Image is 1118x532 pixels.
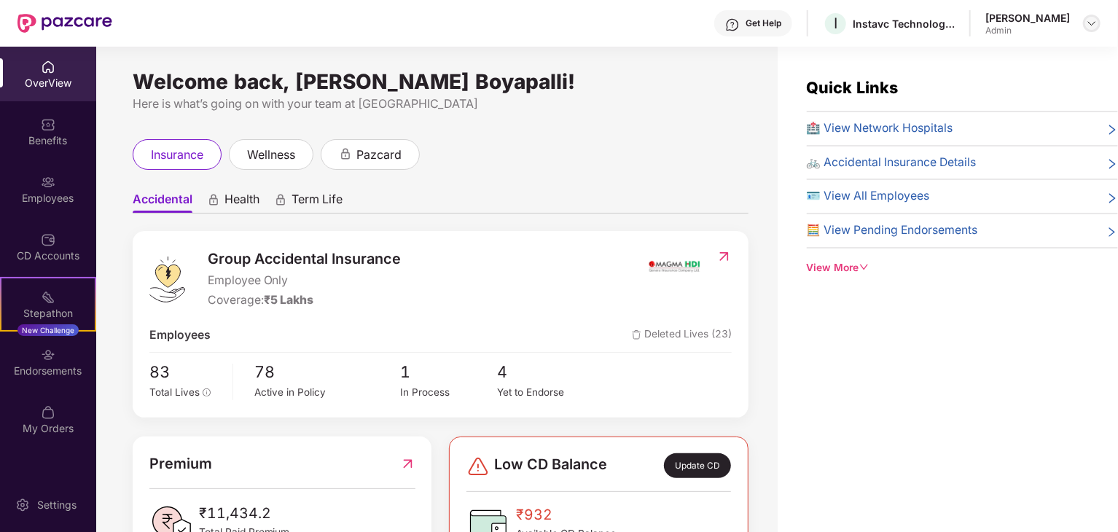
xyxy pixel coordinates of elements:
span: ₹5 Lakhs [264,293,314,307]
span: insurance [151,146,203,164]
img: svg+xml;base64,PHN2ZyBpZD0iRGFuZ2VyLTMyeDMyIiB4bWxucz0iaHR0cDovL3d3dy53My5vcmcvMjAwMC9zdmciIHdpZH... [466,455,490,478]
div: Admin [985,25,1070,36]
img: logo [149,257,185,302]
span: info-circle [203,388,211,397]
span: 🚲 Accidental Insurance Details [807,154,977,172]
img: svg+xml;base64,PHN2ZyBpZD0iSG9tZSIgeG1sbnM9Imh0dHA6Ly93d3cudzMub3JnLzIwMDAvc3ZnIiB3aWR0aD0iMjAiIG... [41,60,55,74]
div: Active in Policy [255,385,401,400]
div: Update CD [664,453,731,478]
span: Employees [149,326,211,345]
span: Low CD Balance [494,453,607,478]
span: ₹11,434.2 [199,502,290,525]
img: svg+xml;base64,PHN2ZyBpZD0iRW5kb3JzZW1lbnRzIiB4bWxucz0iaHR0cDovL3d3dy53My5vcmcvMjAwMC9zdmciIHdpZH... [41,348,55,362]
div: In Process [400,385,497,400]
img: deleteIcon [632,330,641,340]
img: svg+xml;base64,PHN2ZyBpZD0iU2V0dGluZy0yMHgyMCIgeG1sbnM9Imh0dHA6Ly93d3cudzMub3JnLzIwMDAvc3ZnIiB3aW... [15,498,30,512]
img: svg+xml;base64,PHN2ZyBpZD0iSGVscC0zMngzMiIgeG1sbnM9Imh0dHA6Ly93d3cudzMub3JnLzIwMDAvc3ZnIiB3aWR0aD... [725,17,740,32]
span: Group Accidental Insurance [208,248,402,270]
div: Welcome back, [PERSON_NAME] Boyapalli! [133,76,748,87]
span: right [1106,190,1118,206]
span: ₹932 [516,504,616,526]
div: Coverage: [208,292,402,310]
span: Total Lives [149,386,200,398]
div: Yet to Endorse [498,385,595,400]
span: 78 [255,360,401,385]
div: animation [339,147,352,160]
span: Health [224,192,259,213]
img: RedirectIcon [400,453,415,475]
img: svg+xml;base64,PHN2ZyBpZD0iQmVuZWZpdHMiIHhtbG5zPSJodHRwOi8vd3d3LnczLm9yZy8yMDAwL3N2ZyIgd2lkdGg9Ij... [41,117,55,132]
div: Get Help [746,17,781,29]
div: Here is what’s going on with your team at [GEOGRAPHIC_DATA] [133,95,748,113]
img: svg+xml;base64,PHN2ZyBpZD0iRHJvcGRvd24tMzJ4MzIiIHhtbG5zPSJodHRwOi8vd3d3LnczLm9yZy8yMDAwL3N2ZyIgd2... [1086,17,1098,29]
span: Quick Links [807,78,899,97]
span: 83 [149,360,222,385]
span: 🧮 View Pending Endorsements [807,222,978,240]
img: RedirectIcon [716,249,732,264]
span: Accidental [133,192,192,213]
img: svg+xml;base64,PHN2ZyB4bWxucz0iaHR0cDovL3d3dy53My5vcmcvMjAwMC9zdmciIHdpZHRoPSIyMSIgaGVpZ2h0PSIyMC... [41,290,55,305]
div: Settings [33,498,81,512]
span: 4 [498,360,595,385]
img: svg+xml;base64,PHN2ZyBpZD0iQ0RfQWNjb3VudHMiIGRhdGEtbmFtZT0iQ0QgQWNjb3VudHMiIHhtbG5zPSJodHRwOi8vd3... [41,232,55,247]
span: Premium [149,453,212,475]
span: wellness [247,146,295,164]
span: 🏥 View Network Hospitals [807,120,953,138]
div: Instavc Technologies GPA [853,17,955,31]
span: Employee Only [208,272,402,290]
img: svg+xml;base64,PHN2ZyBpZD0iTXlfT3JkZXJzIiBkYXRhLW5hbWU9Ik15IE9yZGVycyIgeG1sbnM9Imh0dHA6Ly93d3cudz... [41,405,55,420]
div: animation [274,193,287,206]
span: down [859,262,869,273]
img: New Pazcare Logo [17,14,112,33]
div: New Challenge [17,324,79,336]
span: right [1106,157,1118,172]
span: Term Life [292,192,343,213]
span: I [834,15,837,32]
span: 1 [400,360,497,385]
span: pazcard [356,146,402,164]
div: animation [207,193,220,206]
span: Deleted Lives (23) [632,326,732,345]
span: right [1106,224,1118,240]
span: right [1106,122,1118,138]
img: insurerIcon [647,248,702,284]
img: svg+xml;base64,PHN2ZyBpZD0iRW1wbG95ZWVzIiB4bWxucz0iaHR0cDovL3d3dy53My5vcmcvMjAwMC9zdmciIHdpZHRoPS... [41,175,55,189]
div: View More [807,260,1118,276]
span: 🪪 View All Employees [807,187,930,206]
div: [PERSON_NAME] [985,11,1070,25]
div: Stepathon [1,306,95,321]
